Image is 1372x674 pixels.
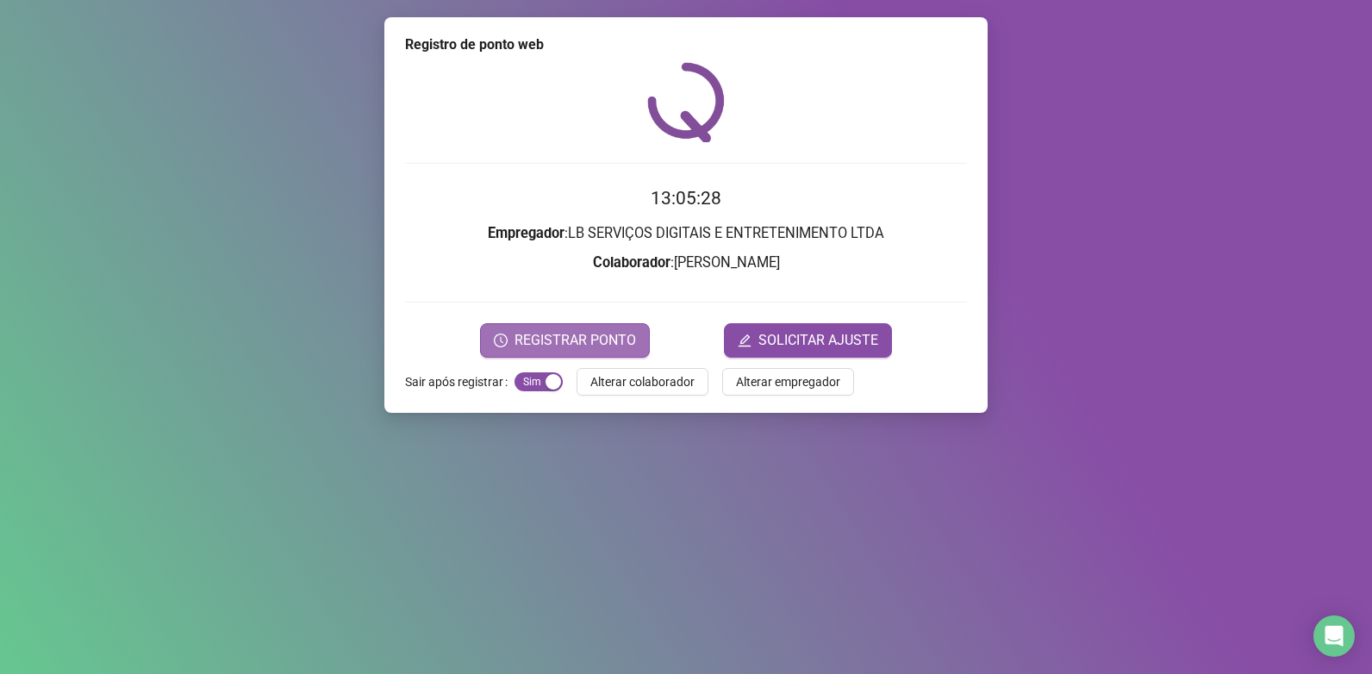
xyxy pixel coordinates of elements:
[494,334,508,347] span: clock-circle
[405,252,967,274] h3: : [PERSON_NAME]
[736,372,840,391] span: Alterar empregador
[514,330,636,351] span: REGISTRAR PONTO
[1313,615,1355,657] div: Open Intercom Messenger
[577,368,708,396] button: Alterar colaborador
[480,323,650,358] button: REGISTRAR PONTO
[405,34,967,55] div: Registro de ponto web
[724,323,892,358] button: editSOLICITAR AJUSTE
[590,372,695,391] span: Alterar colaborador
[651,188,721,209] time: 13:05:28
[758,330,878,351] span: SOLICITAR AJUSTE
[405,222,967,245] h3: : LB SERVIÇOS DIGITAIS E ENTRETENIMENTO LTDA
[488,225,564,241] strong: Empregador
[738,334,751,347] span: edit
[405,368,514,396] label: Sair após registrar
[593,254,670,271] strong: Colaborador
[647,62,725,142] img: QRPoint
[722,368,854,396] button: Alterar empregador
